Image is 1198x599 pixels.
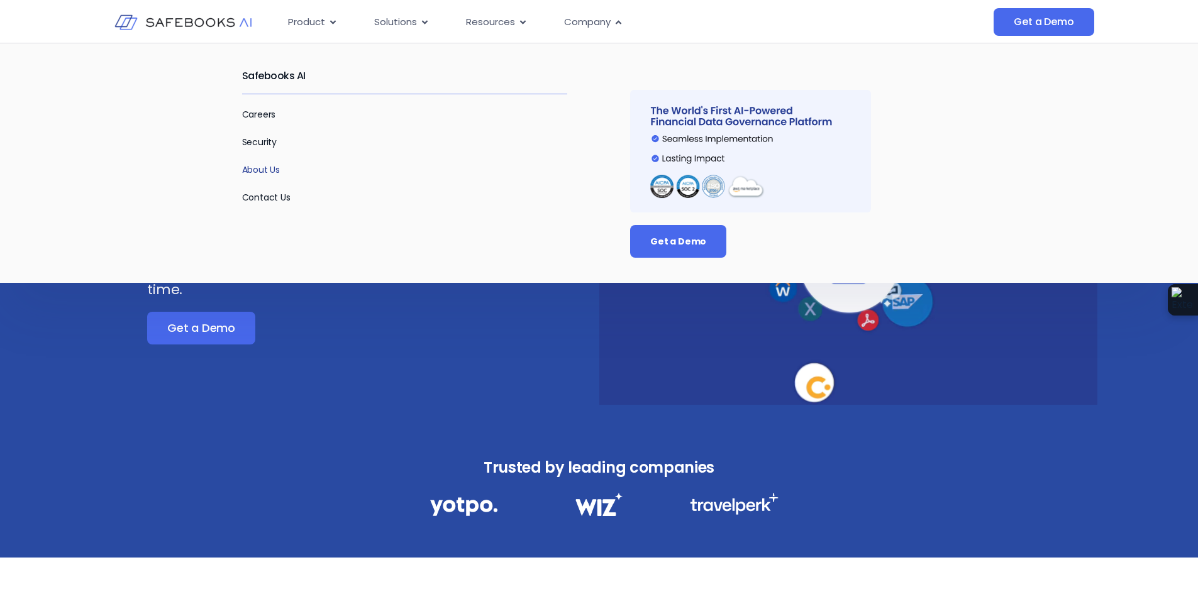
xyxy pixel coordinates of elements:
img: Financial Data Governance 1 [430,493,497,520]
a: Get a Demo [994,8,1094,36]
a: Security [242,136,277,148]
a: Careers [242,108,276,121]
span: Solutions [374,15,417,30]
a: Get a Demo [147,312,255,344]
span: Product [288,15,325,30]
span: Get a Demo [167,322,235,334]
span: Company [564,15,611,30]
nav: Menu [278,10,868,35]
img: Extension Icon [1172,287,1194,312]
a: About Us [242,163,280,176]
h2: Safebooks AI [242,58,568,94]
div: Menu Toggle [278,10,868,35]
h3: Trusted by leading companies [402,455,796,480]
a: Contact Us [242,191,291,204]
a: Get a Demo [630,225,726,258]
img: Financial Data Governance 2 [569,493,628,516]
span: Resources [466,15,515,30]
img: Financial Data Governance 3 [690,493,779,515]
span: Get a Demo [1014,16,1073,28]
span: Get a Demo [650,235,706,248]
